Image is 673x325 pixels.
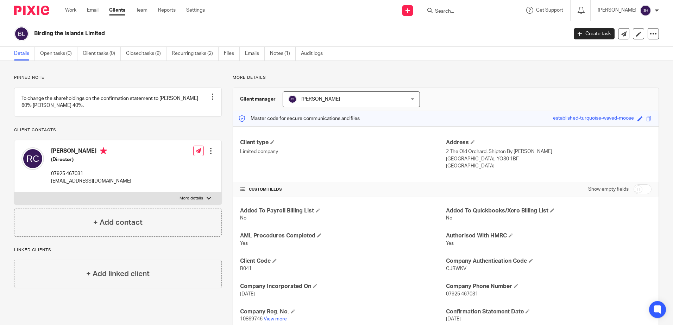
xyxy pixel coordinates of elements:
p: Limited company [240,148,446,155]
a: Audit logs [301,47,328,60]
a: Open tasks (0) [40,47,77,60]
h4: Authorised With HMRC [446,232,652,240]
p: 07925 467031 [51,170,131,177]
a: Settings [186,7,205,14]
input: Search [434,8,498,15]
h4: Client Code [240,257,446,265]
a: Create task [574,28,615,39]
h4: Company Phone Number [446,283,652,290]
span: Yes [240,241,248,246]
p: More details [180,196,203,201]
h4: Added To Payroll Billing List [240,207,446,215]
a: Closed tasks (9) [126,47,166,60]
span: [DATE] [446,317,461,321]
a: Recurring tasks (2) [172,47,219,60]
p: 2 The Old Orchard, Shipton By [PERSON_NAME] [446,148,652,155]
h4: Added To Quickbooks/Xero Billing List [446,207,652,215]
a: Clients [109,7,125,14]
p: [PERSON_NAME] [598,7,636,14]
a: Reports [158,7,176,14]
div: established-turquoise-waved-moose [553,115,634,123]
img: svg%3E [14,26,29,41]
h3: Client manager [240,96,276,103]
h4: Company Authentication Code [446,257,652,265]
p: [EMAIL_ADDRESS][DOMAIN_NAME] [51,178,131,185]
p: Client contacts [14,127,222,133]
h5: (Director) [51,156,131,163]
p: Linked clients [14,247,222,253]
h4: + Add linked client [86,268,150,279]
a: Details [14,47,35,60]
a: Notes (1) [270,47,296,60]
span: 10869746 [240,317,263,321]
label: Show empty fields [588,186,629,193]
a: Emails [245,47,265,60]
h4: AML Procedures Completed [240,232,446,240]
span: 07925 467031 [446,292,478,297]
h4: CUSTOM FIELDS [240,187,446,192]
span: Get Support [536,8,563,13]
h4: + Add contact [93,217,143,228]
img: svg%3E [21,147,44,170]
i: Primary [100,147,107,154]
span: CJBWKV [446,266,466,271]
span: No [240,216,246,221]
h2: Birding the Islands Limited [34,30,457,37]
a: Client tasks (0) [83,47,121,60]
p: Pinned note [14,75,222,81]
p: [GEOGRAPHIC_DATA] [446,162,652,170]
a: Email [87,7,99,14]
span: B041 [240,266,252,271]
span: [DATE] [240,292,255,297]
p: Master code for secure communications and files [238,115,360,122]
a: View more [264,317,287,321]
a: Work [65,7,76,14]
img: svg%3E [288,95,297,103]
h4: Client type [240,139,446,146]
a: Team [136,7,147,14]
h4: Company Reg. No. [240,308,446,316]
p: [GEOGRAPHIC_DATA], YO30 1BF [446,155,652,162]
img: Pixie [14,6,49,15]
h4: [PERSON_NAME] [51,147,131,156]
p: More details [233,75,659,81]
span: Yes [446,241,454,246]
h4: Company Incorporated On [240,283,446,290]
a: Files [224,47,240,60]
span: [PERSON_NAME] [301,97,340,102]
span: No [446,216,452,221]
h4: Address [446,139,652,146]
img: svg%3E [640,5,651,16]
h4: Confirmation Statement Date [446,308,652,316]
